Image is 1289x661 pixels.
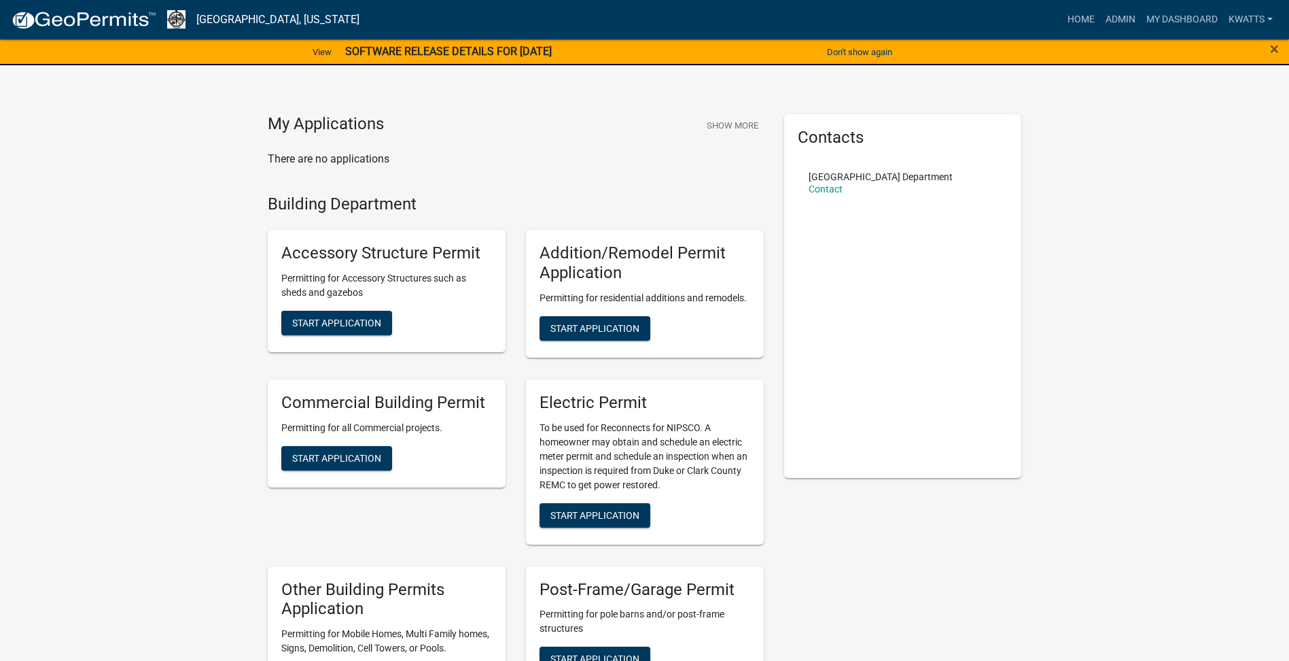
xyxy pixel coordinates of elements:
button: Start Application [540,316,650,341]
a: Contact [809,184,843,194]
p: Permitting for Mobile Homes, Multi Family homes, Signs, Demolition, Cell Towers, or Pools. [281,627,492,656]
button: Don't show again [822,41,898,63]
button: Close [1270,41,1279,57]
strong: SOFTWARE RELEASE DETAILS FOR [DATE] [345,45,552,58]
p: Permitting for pole barns and/or post-frame structures [540,607,750,636]
button: Start Application [281,446,392,471]
span: Start Application [550,509,639,520]
span: Start Application [550,322,639,333]
span: × [1270,39,1279,58]
span: Start Application [292,318,381,328]
h5: Post-Frame/Garage Permit [540,580,750,600]
h5: Other Building Permits Application [281,580,492,620]
h5: Contacts [798,128,1008,148]
p: [GEOGRAPHIC_DATA] Department [809,172,953,182]
p: There are no applications [268,151,764,167]
a: [GEOGRAPHIC_DATA], [US_STATE] [196,8,359,31]
a: Home [1062,7,1100,33]
h5: Addition/Remodel Permit Application [540,243,750,283]
h5: Electric Permit [540,393,750,413]
button: Start Application [540,503,650,528]
button: Show More [701,114,764,137]
a: Kwatts [1223,7,1278,33]
h4: My Applications [268,114,384,135]
a: Admin [1100,7,1141,33]
a: View [307,41,337,63]
p: Permitting for Accessory Structures such as sheds and gazebos [281,271,492,300]
p: Permitting for residential additions and remodels. [540,291,750,305]
p: Permitting for all Commercial projects. [281,421,492,435]
p: To be used for Reconnects for NIPSCO. A homeowner may obtain and schedule an electric meter permi... [540,421,750,492]
a: My Dashboard [1141,7,1223,33]
img: Newton County, Indiana [167,10,186,29]
h4: Building Department [268,194,764,214]
h5: Commercial Building Permit [281,393,492,413]
button: Start Application [281,311,392,335]
span: Start Application [292,452,381,463]
h5: Accessory Structure Permit [281,243,492,263]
